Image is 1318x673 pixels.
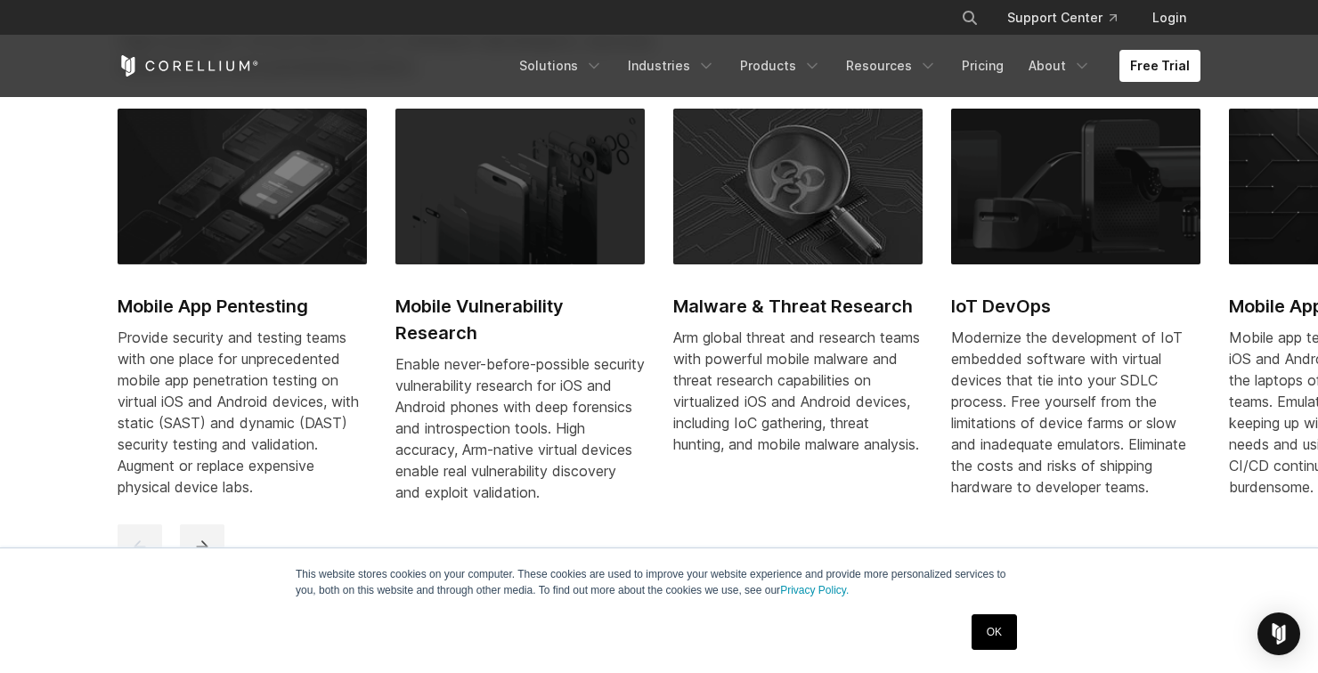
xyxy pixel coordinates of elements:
div: Enable never-before-possible security vulnerability research for iOS and Android phones with deep... [395,353,645,503]
img: Mobile Vulnerability Research [395,109,645,264]
h2: Malware & Threat Research [673,293,923,320]
a: About [1018,50,1102,82]
a: OK [972,614,1017,650]
p: This website stores cookies on your computer. These cookies are used to improve your website expe... [296,566,1022,598]
a: Free Trial [1119,50,1200,82]
a: Products [729,50,832,82]
div: Modernize the development of IoT embedded software with virtual devices that tie into your SDLC p... [951,327,1200,498]
a: Mobile Vulnerability Research Mobile Vulnerability Research Enable never-before-possible security... [395,109,645,523]
a: Login [1138,2,1200,34]
button: previous [118,524,162,569]
a: Pricing [951,50,1014,82]
a: Malware & Threat Research Malware & Threat Research Arm global threat and research teams with pow... [673,109,923,475]
div: Navigation Menu [508,50,1200,82]
a: Privacy Policy. [780,584,849,596]
div: Arm global threat and research teams with powerful mobile malware and threat research capabilitie... [673,327,923,455]
h2: IoT DevOps [951,293,1200,320]
div: Navigation Menu [940,2,1200,34]
h2: Mobile Vulnerability Research [395,293,645,346]
a: Resources [835,50,948,82]
a: Solutions [508,50,614,82]
a: Mobile App Pentesting Mobile App Pentesting Provide security and testing teams with one place for... [118,109,367,518]
a: IoT DevOps IoT DevOps Modernize the development of IoT embedded software with virtual devices tha... [951,109,1200,518]
a: Industries [617,50,726,82]
div: Open Intercom Messenger [1257,612,1300,655]
img: Malware & Threat Research [673,109,923,264]
button: next [180,524,224,569]
img: IoT DevOps [951,109,1200,264]
a: Support Center [993,2,1131,34]
img: Mobile App Pentesting [118,109,367,264]
a: Corellium Home [118,55,259,77]
button: Search [954,2,986,34]
div: Provide security and testing teams with one place for unprecedented mobile app penetration testin... [118,327,367,498]
h2: Mobile App Pentesting [118,293,367,320]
